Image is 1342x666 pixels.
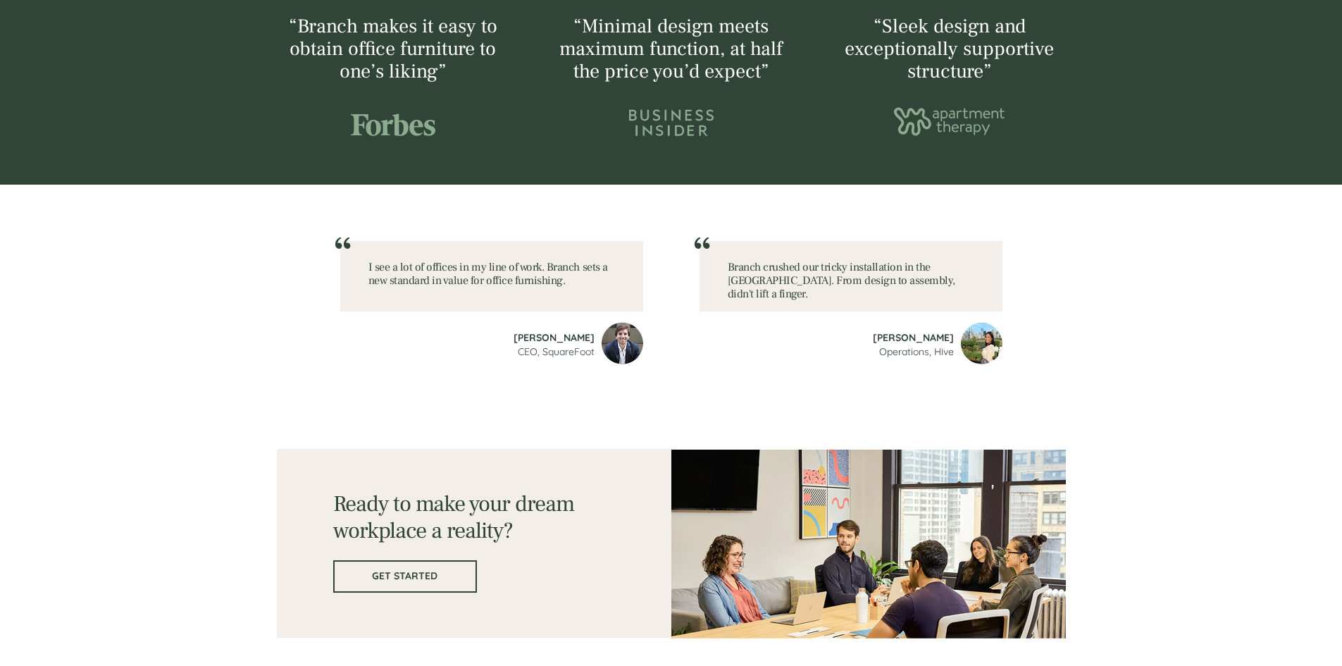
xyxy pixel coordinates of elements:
[728,260,955,301] span: Branch crushed our tricky installation in the [GEOGRAPHIC_DATA]. From design to assembly, didn't ...
[368,260,608,288] span: I see a lot of offices in my line of work. Branch sets a new standard in value for office furnish...
[559,13,783,84] span: “Minimal design meets maximum function, at half the price you’d expect”
[873,331,954,344] span: [PERSON_NAME]
[289,13,497,84] span: “Branch makes it easy to obtain office furniture to one’s liking”
[879,345,954,358] span: Operations, Hive
[143,274,217,304] input: Submit
[335,570,476,582] span: GET STARTED
[333,560,477,593] a: GET STARTED
[845,13,1054,84] span: “Sleek design and exceptionally supportive structure”
[333,489,575,545] span: Ready to make your dream workplace a reality?
[518,345,595,358] span: CEO, SquareFoot
[514,331,595,344] span: [PERSON_NAME]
